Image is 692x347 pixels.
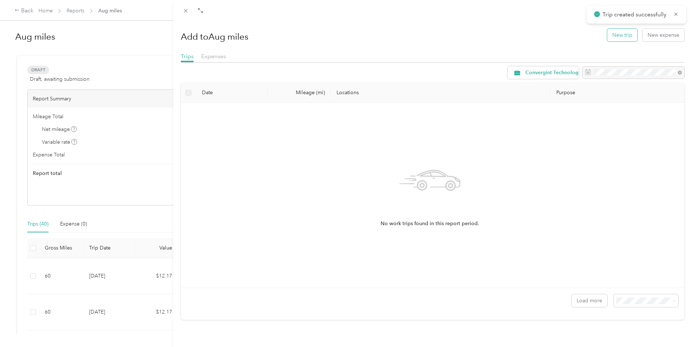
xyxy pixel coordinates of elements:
span: Convergint Technologies [525,70,585,75]
span: Trips [181,53,194,60]
th: Locations [331,83,550,103]
p: Trip created successfully [602,10,668,19]
h1: Add to Aug miles [181,28,248,45]
th: Purpose [550,83,684,103]
iframe: Everlance-gr Chat Button Frame [651,306,692,347]
span: Expenses [201,53,226,60]
button: New expense [643,29,684,41]
span: No work trips found in this report period. [381,220,479,228]
th: Date [196,83,268,103]
th: Mileage (mi) [268,83,331,103]
button: Load more [572,294,607,307]
button: New trip [607,29,637,41]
